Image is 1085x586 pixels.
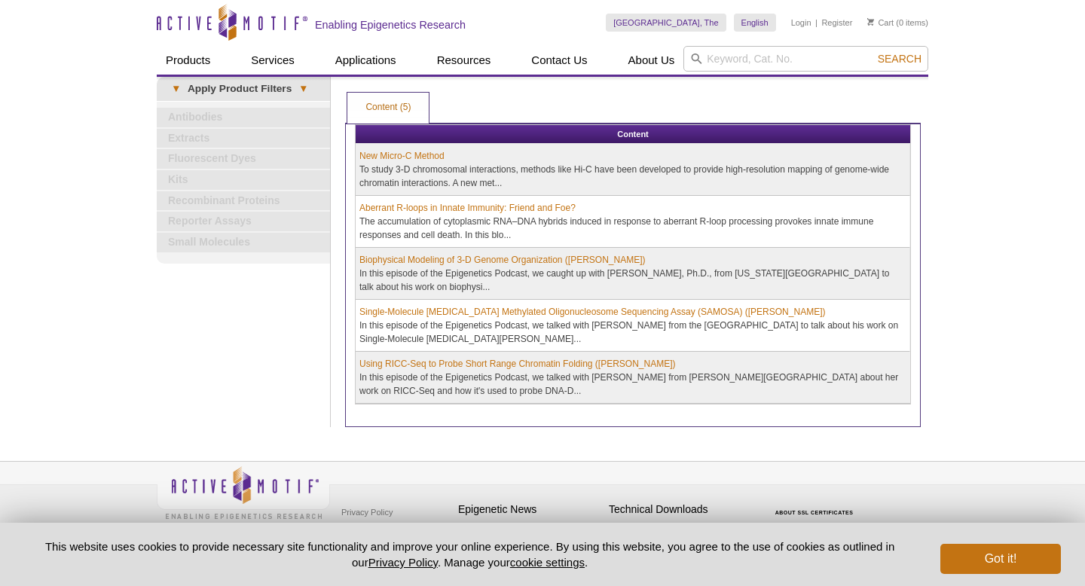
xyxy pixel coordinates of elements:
[940,544,1061,574] button: Got it!
[157,233,330,252] a: Small Molecules
[157,462,330,523] img: Active Motif,
[359,149,445,163] a: New Micro-C Method
[873,52,926,66] button: Search
[356,196,910,248] td: The accumulation of cytoplasmic RNA–DNA hybrids induced in response to aberrant R-loop processing...
[759,488,873,521] table: Click to Verify - This site chose Symantec SSL for secure e-commerce and confidential communicati...
[157,108,330,127] a: Antibodies
[359,201,576,215] a: Aberrant R-loops in Innate Immunity: Friend and Foe?
[619,46,684,75] a: About Us
[157,191,330,211] a: Recombinant Proteins
[522,46,596,75] a: Contact Us
[428,46,500,75] a: Resources
[292,82,315,96] span: ▾
[157,170,330,190] a: Kits
[609,503,752,516] h4: Technical Downloads
[606,14,726,32] a: [GEOGRAPHIC_DATA], The
[867,18,874,26] img: Your Cart
[791,17,811,28] a: Login
[368,556,438,569] a: Privacy Policy
[609,521,752,560] p: Get our brochures and newsletters, or request them by mail.
[359,253,646,267] a: Biophysical Modeling of 3-D Genome Organization ([PERSON_NAME])
[347,93,429,123] a: Content (5)
[359,357,676,371] a: Using RICC-Seq to Probe Short Range Chromatin Folding ([PERSON_NAME])
[157,212,330,231] a: Reporter Assays
[867,14,928,32] li: (0 items)
[734,14,776,32] a: English
[338,501,396,523] a: Privacy Policy
[510,556,585,569] button: cookie settings
[157,77,330,101] a: ▾Apply Product Filters▾
[157,46,219,75] a: Products
[356,300,910,352] td: In this episode of the Epigenetics Podcast, we talked with [PERSON_NAME] from the [GEOGRAPHIC_DAT...
[878,53,921,65] span: Search
[242,46,304,75] a: Services
[683,46,928,72] input: Keyword, Cat. No.
[356,144,910,196] td: To study 3-D chromosomal interactions, methods like Hi-C have been developed to provide high-reso...
[867,17,894,28] a: Cart
[458,503,601,516] h4: Epigenetic News
[164,82,188,96] span: ▾
[356,248,910,300] td: In this episode of the Epigenetics Podcast, we caught up with [PERSON_NAME], Ph.D., from [US_STAT...
[315,18,466,32] h2: Enabling Epigenetics Research
[157,129,330,148] a: Extracts
[821,17,852,28] a: Register
[24,539,915,570] p: This website uses cookies to provide necessary site functionality and improve your online experie...
[326,46,405,75] a: Applications
[359,305,825,319] a: Single-Molecule [MEDICAL_DATA] Methylated Oligonucleosome Sequencing Assay (SAMOSA) ([PERSON_NAME])
[356,352,910,404] td: In this episode of the Epigenetics Podcast, we talked with [PERSON_NAME] from [PERSON_NAME][GEOGR...
[458,521,601,572] p: Sign up for our monthly newsletter highlighting recent publications in the field of epigenetics.
[157,149,330,169] a: Fluorescent Dyes
[815,14,818,32] li: |
[356,125,910,144] th: Content
[775,510,854,515] a: ABOUT SSL CERTIFICATES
